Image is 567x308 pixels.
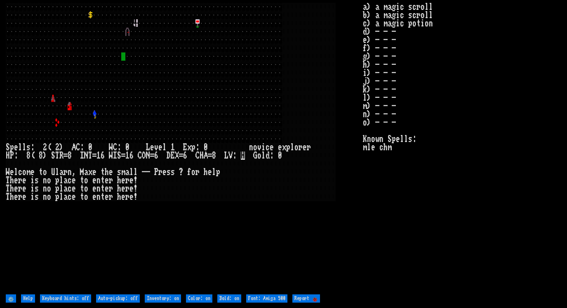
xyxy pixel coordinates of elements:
[121,168,125,176] div: m
[88,143,92,152] div: 0
[129,176,134,185] div: e
[10,176,14,185] div: h
[125,143,129,152] div: 0
[241,152,245,160] mark: H
[117,168,121,176] div: s
[125,185,129,193] div: r
[171,152,175,160] div: E
[96,193,101,201] div: n
[31,193,35,201] div: i
[51,152,55,160] div: S
[109,152,113,160] div: W
[134,176,138,185] div: !
[84,185,88,193] div: o
[59,185,64,193] div: l
[117,152,121,160] div: S
[204,152,208,160] div: A
[22,193,26,201] div: e
[299,143,303,152] div: r
[18,143,22,152] div: l
[191,143,195,152] div: p
[80,176,84,185] div: t
[92,185,96,193] div: e
[18,193,22,201] div: r
[266,143,270,152] div: c
[134,185,138,193] div: !
[31,185,35,193] div: i
[6,193,10,201] div: T
[14,143,18,152] div: e
[246,294,287,303] input: Font: Amiga 500
[278,143,282,152] div: e
[270,152,274,160] div: :
[146,168,150,176] div: -
[59,152,64,160] div: R
[43,143,47,152] div: 2
[22,168,26,176] div: o
[59,168,64,176] div: a
[43,176,47,185] div: n
[204,168,208,176] div: h
[43,193,47,201] div: n
[6,152,10,160] div: H
[80,193,84,201] div: t
[121,185,125,193] div: e
[55,168,59,176] div: l
[92,176,96,185] div: e
[171,168,175,176] div: s
[154,143,158,152] div: v
[68,193,72,201] div: c
[278,152,282,160] div: 0
[134,193,138,201] div: !
[31,168,35,176] div: e
[129,185,134,193] div: e
[84,176,88,185] div: o
[183,143,187,152] div: E
[18,176,22,185] div: r
[35,193,39,201] div: s
[43,168,47,176] div: o
[47,176,51,185] div: o
[96,294,140,303] input: Auto-pickup: off
[105,185,109,193] div: e
[59,176,64,185] div: l
[307,143,311,152] div: r
[72,176,76,185] div: e
[179,152,183,160] div: =
[80,168,84,176] div: M
[113,152,117,160] div: I
[84,168,88,176] div: a
[171,143,175,152] div: 1
[10,193,14,201] div: h
[96,152,101,160] div: 1
[195,168,200,176] div: r
[72,185,76,193] div: e
[14,152,18,160] div: :
[43,185,47,193] div: n
[47,143,51,152] div: (
[191,168,195,176] div: o
[208,168,212,176] div: e
[216,168,220,176] div: p
[117,185,121,193] div: h
[6,185,10,193] div: T
[142,168,146,176] div: -
[105,168,109,176] div: h
[109,185,113,193] div: r
[55,152,59,160] div: T
[64,185,68,193] div: a
[6,294,16,303] input: ⚙️
[121,176,125,185] div: e
[68,176,72,185] div: c
[138,152,142,160] div: C
[51,168,55,176] div: U
[125,168,129,176] div: a
[217,294,241,303] input: Bold: on
[129,193,134,201] div: e
[64,168,68,176] div: r
[257,152,261,160] div: o
[129,152,134,160] div: 6
[68,152,72,160] div: 8
[261,152,266,160] div: l
[72,143,76,152] div: A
